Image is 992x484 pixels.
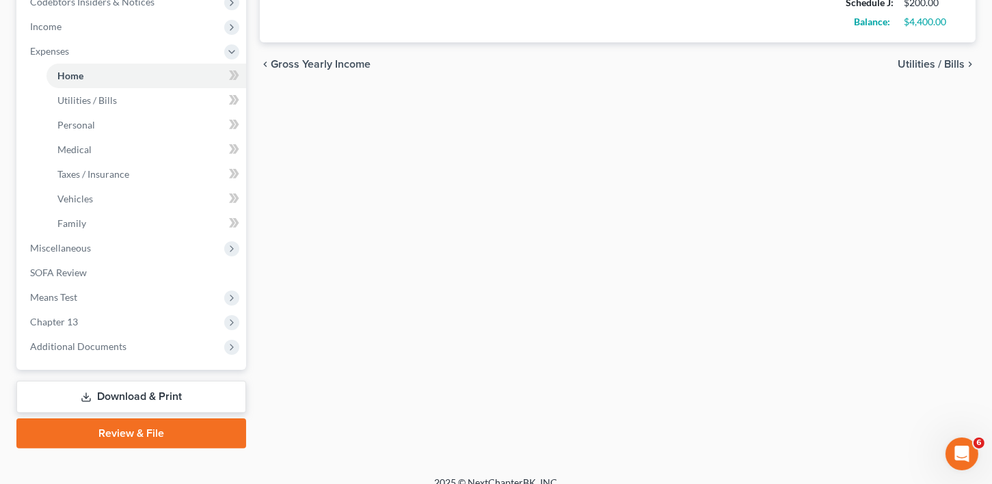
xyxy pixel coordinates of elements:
[57,70,83,81] span: Home
[974,438,984,448] span: 6
[904,15,948,29] div: $4,400.00
[898,59,965,70] span: Utilities / Bills
[30,45,69,57] span: Expenses
[57,94,117,106] span: Utilities / Bills
[46,162,246,187] a: Taxes / Insurance
[30,267,87,278] span: SOFA Review
[46,88,246,113] a: Utilities / Bills
[965,59,976,70] i: chevron_right
[46,211,246,236] a: Family
[57,144,92,155] span: Medical
[46,113,246,137] a: Personal
[30,291,77,303] span: Means Test
[30,340,126,352] span: Additional Documents
[30,21,62,32] span: Income
[30,242,91,254] span: Miscellaneous
[16,418,246,448] a: Review & File
[16,381,246,413] a: Download & Print
[898,59,976,70] button: Utilities / Bills chevron_right
[260,59,271,70] i: chevron_left
[46,64,246,88] a: Home
[19,260,246,285] a: SOFA Review
[271,59,371,70] span: Gross Yearly Income
[57,193,93,204] span: Vehicles
[46,137,246,162] a: Medical
[57,119,95,131] span: Personal
[57,217,86,229] span: Family
[854,16,890,27] strong: Balance:
[946,438,978,470] iframe: Intercom live chat
[46,187,246,211] a: Vehicles
[260,59,371,70] button: chevron_left Gross Yearly Income
[30,316,78,327] span: Chapter 13
[57,168,129,180] span: Taxes / Insurance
